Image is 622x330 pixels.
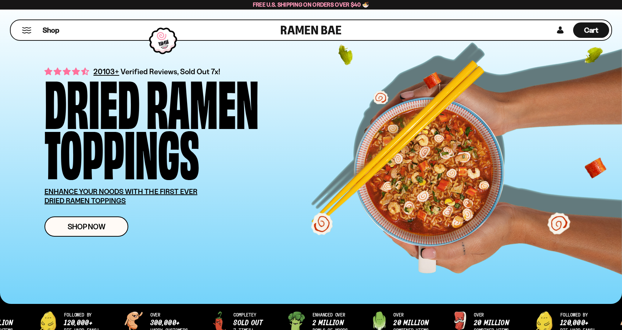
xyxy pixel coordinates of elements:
[146,75,259,126] div: Ramen
[584,26,598,35] span: Cart
[44,126,199,176] div: Toppings
[43,25,59,35] span: Shop
[44,75,140,126] div: Dried
[68,223,106,230] span: Shop Now
[44,216,128,237] a: Shop Now
[44,187,197,205] u: ENHANCE YOUR NOODS WITH THE FIRST EVER DRIED RAMEN TOPPINGS
[43,22,59,38] a: Shop
[253,1,369,8] span: Free U.S. Shipping on Orders over $40 🍜
[573,20,609,40] a: Cart
[22,27,32,33] button: Mobile Menu Trigger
